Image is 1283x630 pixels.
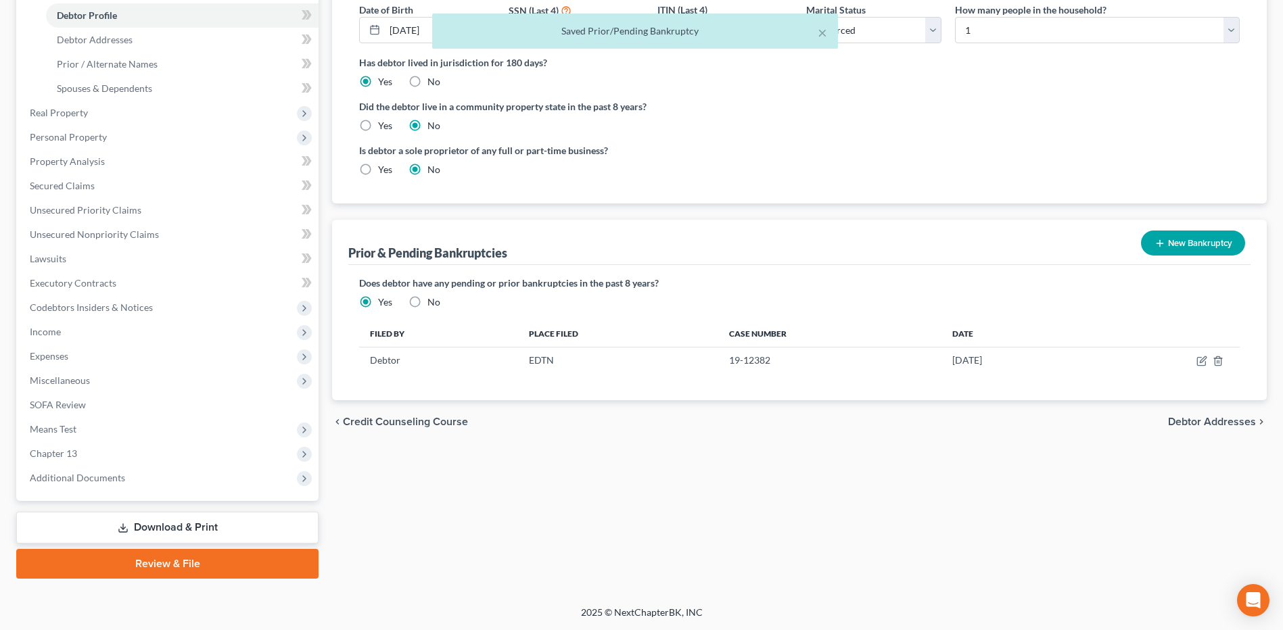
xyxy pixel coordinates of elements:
a: Unsecured Nonpriority Claims [19,222,319,247]
i: chevron_right [1256,416,1267,427]
a: Prior / Alternate Names [46,52,319,76]
span: Expenses [30,350,68,362]
label: Yes [378,119,392,132]
button: chevron_left Credit Counseling Course [332,416,468,427]
span: Executory Contracts [30,277,116,289]
label: Did the debtor live in a community property state in the past 8 years? [359,99,1240,114]
span: Debtor Profile [57,9,117,21]
label: ITIN (Last 4) [657,3,707,17]
label: Is debtor a sole proprietor of any full or part-time business? [359,143,793,157]
span: Spouses & Dependents [57,82,152,94]
span: Unsecured Nonpriority Claims [30,228,159,240]
span: Lawsuits [30,253,66,264]
label: Marital Status [806,3,866,17]
span: Chapter 13 [30,447,77,459]
th: Date [941,320,1087,347]
td: 19-12382 [718,347,941,373]
th: Filed By [359,320,517,347]
label: Yes [378,163,392,176]
i: chevron_left [332,416,343,427]
td: Debtor [359,347,517,373]
span: Additional Documents [30,472,125,483]
label: SSN (Last 4) [509,3,559,18]
span: Credit Counseling Course [343,416,468,427]
span: Secured Claims [30,180,95,191]
a: Secured Claims [19,174,319,198]
span: Property Analysis [30,155,105,167]
th: Place Filed [518,320,718,347]
a: Debtor Profile [46,3,319,28]
a: Lawsuits [19,247,319,271]
span: Personal Property [30,131,107,143]
td: EDTN [518,347,718,373]
a: Review & File [16,549,319,579]
a: Property Analysis [19,149,319,174]
button: New Bankruptcy [1141,231,1245,256]
a: Spouses & Dependents [46,76,319,101]
label: No [427,75,440,89]
th: Case Number [718,320,941,347]
label: No [427,163,440,176]
td: [DATE] [941,347,1087,373]
span: Unsecured Priority Claims [30,204,141,216]
span: Real Property [30,107,88,118]
button: Debtor Addresses chevron_right [1168,416,1267,427]
label: Yes [378,75,392,89]
span: SOFA Review [30,399,86,410]
div: Prior & Pending Bankruptcies [348,245,507,261]
div: 2025 © NextChapterBK, INC [256,606,1027,630]
label: Has debtor lived in jurisdiction for 180 days? [359,55,1240,70]
label: No [427,295,440,309]
button: × [818,24,827,41]
a: SOFA Review [19,393,319,417]
a: Executory Contracts [19,271,319,295]
div: Open Intercom Messenger [1237,584,1269,616]
a: Unsecured Priority Claims [19,198,319,222]
span: Miscellaneous [30,374,90,386]
a: Download & Print [16,512,319,543]
label: Does debtor have any pending or prior bankruptcies in the past 8 years? [359,276,1240,290]
label: No [427,119,440,132]
label: How many people in the household? [955,3,1106,17]
span: Debtor Addresses [1168,416,1256,427]
span: Codebtors Insiders & Notices [30,301,153,313]
span: Prior / Alternate Names [57,58,158,70]
span: Income [30,326,61,337]
label: Date of Birth [359,3,413,17]
label: Yes [378,295,392,309]
div: Saved Prior/Pending Bankruptcy [443,24,827,38]
span: Means Test [30,423,76,435]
